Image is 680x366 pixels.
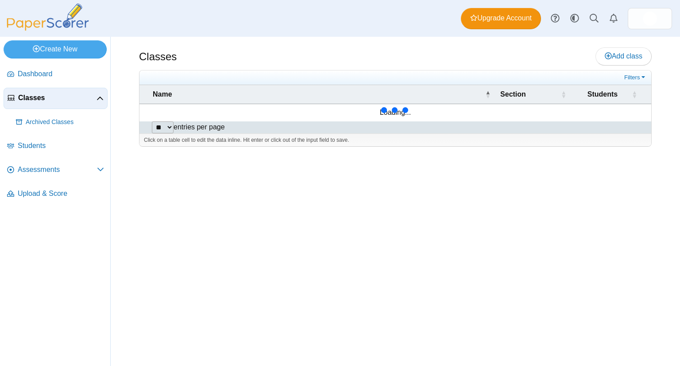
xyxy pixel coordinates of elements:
span: Students [587,90,618,98]
span: Name [153,90,172,98]
span: Archived Classes [26,118,104,127]
label: entries per page [174,123,225,131]
a: Students [4,136,108,157]
a: ps.U8Oj02mf4fBxDqYI [628,8,672,29]
span: Upload & Score [18,189,104,199]
span: Upgrade Account [470,13,532,23]
td: Loading... [139,104,651,121]
a: Upgrade Account [461,8,541,29]
a: Assessments [4,160,108,181]
a: Dashboard [4,64,108,85]
a: Upload & Score [4,183,108,205]
a: PaperScorer [4,24,92,32]
a: Classes [4,88,108,109]
a: Archived Classes [12,112,108,133]
span: Carlie Robinson [643,12,657,26]
img: PaperScorer [4,4,92,31]
span: Students [18,141,104,151]
span: Students : Activate to sort [632,85,637,104]
span: Section [500,90,526,98]
a: Filters [622,73,649,82]
span: Section : Activate to sort [561,85,566,104]
span: Name : Activate to invert sorting [485,85,491,104]
h1: Classes [139,49,177,64]
a: Alerts [604,9,623,28]
span: Classes [18,93,97,103]
span: Dashboard [18,69,104,79]
a: Add class [595,47,652,65]
span: Assessments [18,165,97,175]
span: Add class [605,52,642,60]
div: Click on a table cell to edit the data inline. Hit enter or click out of the input field to save. [139,133,651,147]
img: ps.U8Oj02mf4fBxDqYI [643,12,657,26]
a: Create New [4,40,107,58]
